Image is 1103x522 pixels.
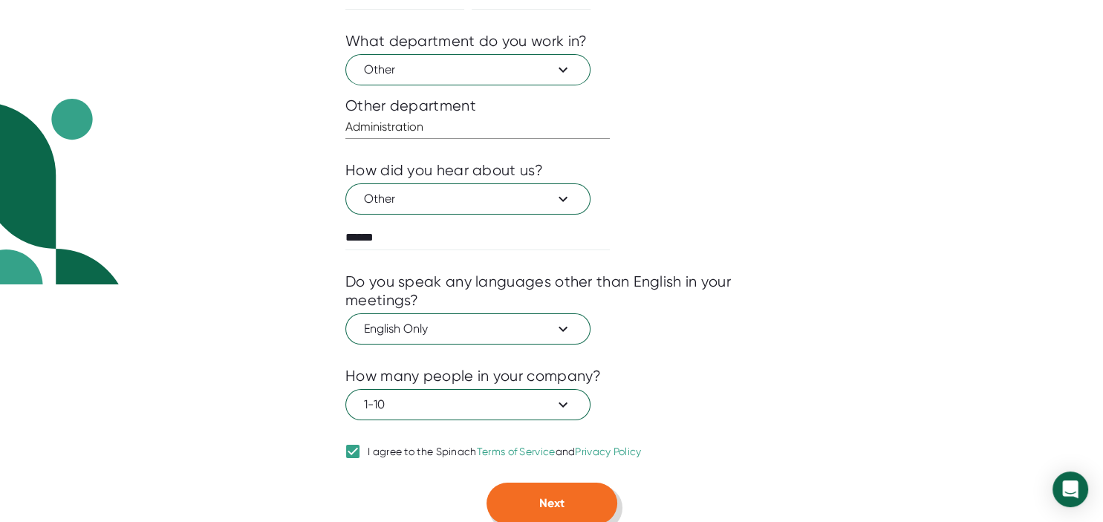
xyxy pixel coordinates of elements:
[364,320,572,338] span: English Only
[345,183,590,215] button: Other
[345,32,587,50] div: What department do you work in?
[345,313,590,345] button: English Only
[368,446,642,459] div: I agree to the Spinach and
[364,396,572,414] span: 1-10
[364,190,572,208] span: Other
[345,54,590,85] button: Other
[345,273,758,310] div: Do you speak any languages other than English in your meetings?
[539,496,564,510] span: Next
[345,389,590,420] button: 1-10
[345,97,758,115] div: Other department
[345,161,543,180] div: How did you hear about us?
[477,446,556,457] a: Terms of Service
[364,61,572,79] span: Other
[1052,472,1088,507] div: Open Intercom Messenger
[345,115,610,139] input: What department?
[345,367,602,385] div: How many people in your company?
[575,446,641,457] a: Privacy Policy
